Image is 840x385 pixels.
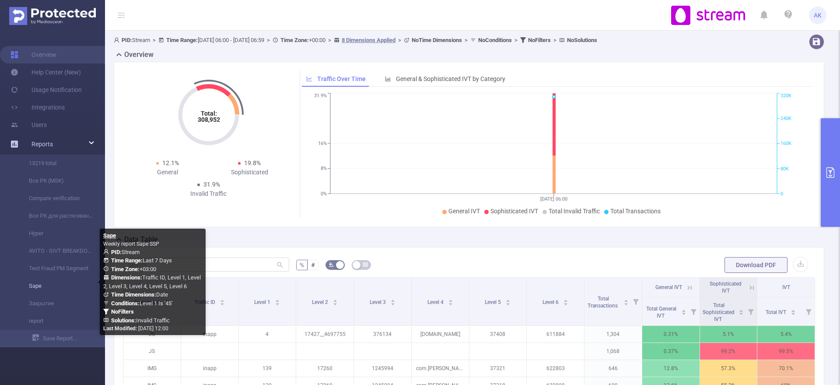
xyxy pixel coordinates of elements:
[505,298,511,304] div: Sort
[642,360,700,377] p: 12.8%
[10,116,47,134] a: Users
[370,299,387,305] span: Level 3
[490,208,538,215] span: Sophisticated IVT
[630,278,642,325] i: Filter menu
[780,166,789,172] tspan: 80K
[17,277,94,295] a: Sape
[111,291,156,298] b: Time Dimensions :
[111,300,172,307] span: Level 1 Is '45'
[126,168,209,177] div: General
[111,317,136,324] b: Solutions :
[111,308,134,315] b: No Filters
[396,75,505,82] span: General & Sophisticated IVT by Category
[354,360,411,377] p: 1245994
[469,360,527,377] p: 37321
[325,37,334,43] span: >
[9,7,96,25] img: Protected Media
[681,311,686,314] i: icon: caret-down
[448,298,453,304] div: Sort
[239,360,296,377] p: 139
[32,330,105,347] a: Save Report...
[681,308,686,311] i: icon: caret-up
[738,308,744,314] div: Sort
[395,37,404,43] span: >
[10,99,65,116] a: Integrations
[209,168,291,177] div: Sophisticated
[780,116,791,121] tspan: 240K
[17,225,94,242] a: Hyper
[448,208,480,215] span: General IVT
[111,266,140,272] b: Time Zone:
[584,343,642,360] p: 1,068
[318,141,327,146] tspan: 16%
[700,360,757,377] p: 57.3%
[782,284,790,290] span: IVT
[478,37,512,43] b: No Conditions
[412,326,469,343] p: [DOMAIN_NAME]
[527,326,584,343] p: 611884
[332,298,338,304] div: Sort
[103,249,111,254] i: icon: user
[681,308,686,314] div: Sort
[103,241,159,247] span: Weekly report Sape SSP
[563,298,568,304] div: Sort
[280,37,309,43] b: Time Zone:
[512,37,520,43] span: >
[703,302,735,322] span: Total Sophisticated IVT
[275,298,280,304] div: Sort
[527,360,584,377] p: 622803
[220,298,225,304] div: Sort
[111,257,143,264] b: Time Range:
[390,298,395,301] i: icon: caret-up
[317,75,366,82] span: Traffic Over Time
[166,37,198,43] b: Time Range:
[739,311,744,314] i: icon: caret-down
[506,298,511,301] i: icon: caret-up
[300,261,304,268] span: %
[162,159,179,166] span: 12.1%
[412,360,469,377] p: com.[PERSON_NAME].vastushastraintelugu
[197,116,220,123] tspan: 308,952
[610,208,661,215] span: Total Transactions
[220,302,225,304] i: icon: caret-down
[791,308,795,311] i: icon: caret-up
[623,298,628,301] i: icon: caret-up
[390,302,395,304] i: icon: caret-down
[111,291,168,298] span: Date
[329,262,334,267] i: icon: bg-colors
[114,37,122,43] i: icon: user
[655,284,682,290] span: General IVT
[363,262,368,267] i: icon: table
[757,343,815,360] p: 99.5%
[200,110,217,117] tspan: Total:
[314,93,327,99] tspan: 31.9%
[542,299,560,305] span: Level 6
[385,76,391,82] i: icon: bar-chart
[203,181,220,188] span: 31.9%
[354,326,411,343] p: 376134
[150,37,158,43] span: >
[700,343,757,360] p: 99.2%
[342,37,395,43] u: 8 Dimensions Applied
[181,360,238,377] p: inapp
[123,360,181,377] p: IMG
[687,297,700,325] i: Filter menu
[111,274,142,281] b: Dimensions :
[103,325,168,332] span: [DATE] 12:00
[275,302,280,304] i: icon: caret-down
[17,207,94,225] a: Все РК для растягивания лимитов
[306,76,312,82] i: icon: line-chart
[427,299,445,305] span: Level 4
[724,257,787,273] button: Download PDF
[506,302,511,304] i: icon: caret-down
[239,326,296,343] p: 4
[333,298,338,301] i: icon: caret-up
[111,300,140,307] b: Conditions :
[623,298,629,304] div: Sort
[244,159,261,166] span: 19.8%
[791,308,796,314] div: Sort
[584,360,642,377] p: 646
[757,360,815,377] p: 70.1%
[766,309,787,315] span: Total IVT
[10,81,82,99] a: Usage Notification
